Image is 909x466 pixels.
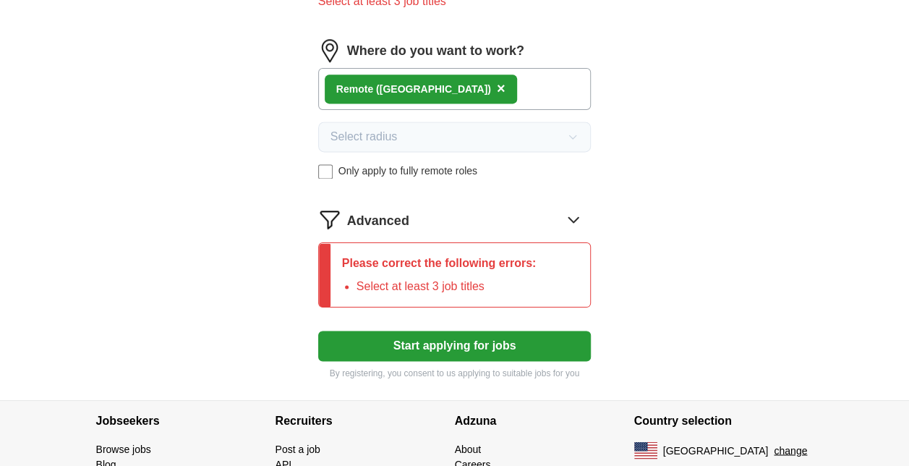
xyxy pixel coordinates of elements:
[336,82,491,97] div: Remote ([GEOGRAPHIC_DATA])
[663,443,769,458] span: [GEOGRAPHIC_DATA]
[455,443,482,454] a: About
[342,255,537,272] p: Please correct the following errors:
[318,367,592,380] p: By registering, you consent to us applying to suitable jobs for you
[330,128,398,145] span: Select radius
[318,122,592,152] button: Select radius
[497,80,505,96] span: ×
[338,164,477,179] span: Only apply to fully remote roles
[318,164,333,179] input: Only apply to fully remote roles
[96,443,151,454] a: Browse jobs
[347,41,524,61] label: Where do you want to work?
[318,39,341,62] img: location.png
[497,78,505,100] button: ×
[774,443,807,458] button: change
[318,208,341,231] img: filter
[347,211,409,231] span: Advanced
[634,441,657,459] img: US flag
[357,278,537,295] li: Select at least 3 job titles
[276,443,320,454] a: Post a job
[634,401,814,441] h4: Country selection
[318,331,592,361] button: Start applying for jobs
